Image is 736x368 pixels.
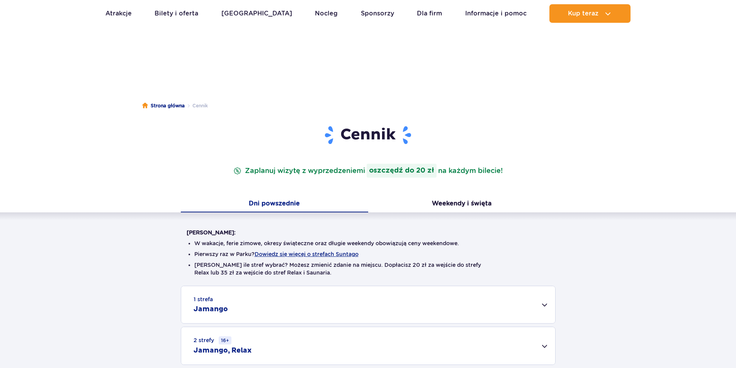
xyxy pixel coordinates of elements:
[194,295,213,303] small: 1 strefa
[255,251,359,257] button: Dowiedz się więcej o strefach Suntago
[232,164,504,178] p: Zaplanuj wizytę z wyprzedzeniem na każdym bilecie!
[361,4,394,23] a: Sponsorzy
[105,4,132,23] a: Atrakcje
[194,336,231,344] small: 2 strefy
[367,164,437,178] strong: oszczędź do 20 zł
[194,346,252,355] h2: Jamango, Relax
[315,4,338,23] a: Nocleg
[194,239,542,247] li: W wakacje, ferie zimowe, okresy świąteczne oraz długie weekendy obowiązują ceny weekendowe.
[221,4,292,23] a: [GEOGRAPHIC_DATA]
[194,305,228,314] h2: Jamango
[185,102,208,110] li: Cennik
[549,4,631,23] button: Kup teraz
[368,196,556,212] button: Weekendy i święta
[219,336,231,344] small: 16+
[465,4,527,23] a: Informacje i pomoc
[142,102,185,110] a: Strona główna
[155,4,198,23] a: Bilety i oferta
[568,10,598,17] span: Kup teraz
[417,4,442,23] a: Dla firm
[187,229,236,236] strong: [PERSON_NAME]:
[194,261,542,276] li: [PERSON_NAME] ile stref wybrać? Możesz zmienić zdanie na miejscu. Dopłacisz 20 zł za wejście do s...
[187,125,550,145] h1: Cennik
[181,196,368,212] button: Dni powszednie
[194,250,542,258] li: Pierwszy raz w Parku?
